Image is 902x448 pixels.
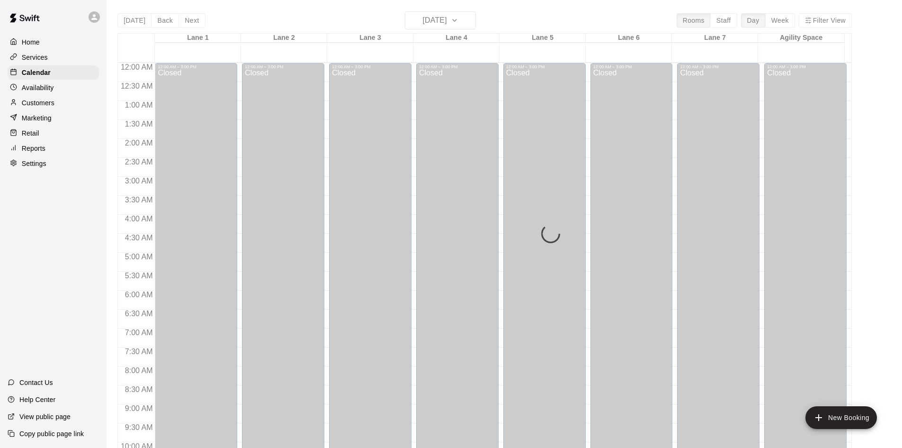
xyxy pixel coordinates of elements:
span: 2:30 AM [123,158,155,166]
div: Lane 7 [672,34,758,43]
p: View public page [19,412,71,421]
div: Lane 1 [155,34,241,43]
span: 4:30 AM [123,234,155,242]
div: 12:00 AM – 3:00 PM [158,64,234,69]
a: Services [8,50,99,64]
button: add [805,406,877,429]
a: Home [8,35,99,49]
span: 9:30 AM [123,423,155,431]
p: Calendar [22,68,51,77]
span: 4:00 AM [123,215,155,223]
p: Marketing [22,113,52,123]
p: Customers [22,98,54,108]
span: 7:00 AM [123,329,155,337]
span: 3:30 AM [123,196,155,204]
span: 6:00 AM [123,291,155,299]
p: Availability [22,83,54,92]
div: 12:00 AM – 3:00 PM [245,64,322,69]
div: 12:00 AM – 3:00 PM [767,64,844,69]
a: Availability [8,81,99,95]
div: 12:00 AM – 3:00 PM [593,64,670,69]
span: 9:00 AM [123,404,155,412]
div: 12:00 AM – 3:00 PM [332,64,409,69]
span: 2:00 AM [123,139,155,147]
span: 5:00 AM [123,253,155,261]
a: Reports [8,141,99,155]
div: 12:00 AM – 3:00 PM [419,64,496,69]
p: Contact Us [19,378,53,387]
p: Copy public page link [19,429,84,439]
span: 1:30 AM [123,120,155,128]
p: Settings [22,159,46,168]
span: 5:30 AM [123,272,155,280]
div: Lane 4 [413,34,500,43]
div: Lane 5 [500,34,586,43]
span: 12:00 AM [118,63,155,71]
div: Agility Space [758,34,844,43]
p: Help Center [19,395,55,404]
a: Calendar [8,65,99,80]
div: Lane 6 [586,34,672,43]
a: Retail [8,126,99,140]
a: Settings [8,156,99,171]
span: 1:00 AM [123,101,155,109]
div: Lane 2 [241,34,327,43]
p: Services [22,53,48,62]
span: 8:30 AM [123,385,155,393]
div: Lane 3 [327,34,413,43]
a: Customers [8,96,99,110]
p: Retail [22,128,39,138]
p: Home [22,37,40,47]
div: 12:00 AM – 3:00 PM [680,64,757,69]
span: 6:30 AM [123,310,155,318]
span: 3:00 AM [123,177,155,185]
span: 12:30 AM [118,82,155,90]
a: Marketing [8,111,99,125]
p: Reports [22,144,45,153]
span: 8:00 AM [123,366,155,375]
span: 7:30 AM [123,347,155,356]
div: 12:00 AM – 3:00 PM [506,64,583,69]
